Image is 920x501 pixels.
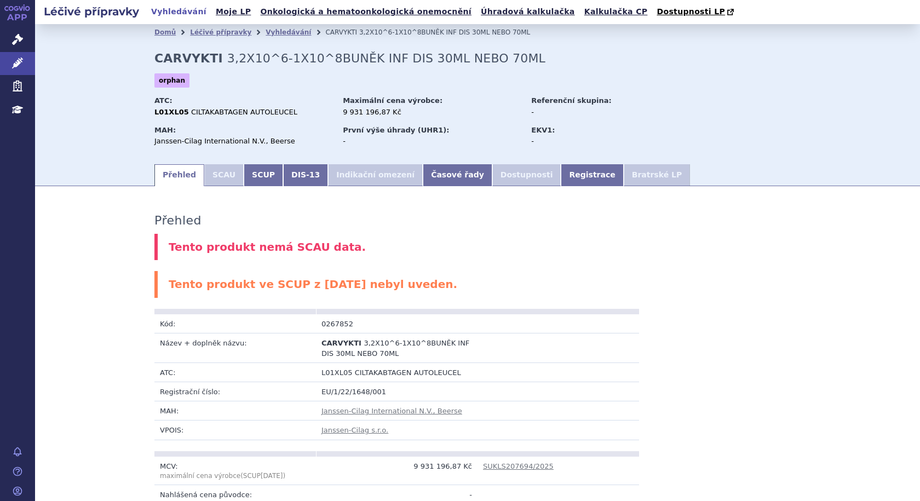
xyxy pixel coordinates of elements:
a: DIS-13 [283,164,328,186]
td: EU/1/22/1648/001 [316,382,639,401]
h3: Přehled [154,214,202,228]
a: Janssen-Cilag International N.V., Beerse [321,407,462,415]
td: MCV: [154,457,316,485]
a: Moje LP [212,4,254,19]
td: 0267852 [316,314,478,333]
strong: První výše úhrady (UHR1): [343,126,449,134]
a: Dostupnosti LP [653,4,739,20]
div: Janssen-Cilag International N.V., Beerse [154,136,332,146]
a: Registrace [561,164,623,186]
span: L01XL05 [321,368,352,377]
h2: Léčivé přípravky [35,4,148,19]
a: Časové řady [423,164,492,186]
a: Domů [154,28,176,36]
span: Dostupnosti LP [657,7,725,16]
strong: EKV1: [531,126,555,134]
a: Janssen-Cilag s.r.o. [321,426,388,434]
a: Přehled [154,164,204,186]
a: SCUP [244,164,283,186]
span: 3,2X10^6-1X10^8BUNĚK INF DIS 30ML NEBO 70ML [227,51,545,65]
a: Vyhledávání [148,4,210,19]
span: CARVYKTI [325,28,357,36]
span: 3,2X10^6-1X10^8BUNĚK INF DIS 30ML NEBO 70ML [321,339,469,357]
a: Úhradová kalkulačka [478,4,578,19]
td: VPOIS: [154,421,316,440]
strong: MAH: [154,126,176,134]
div: - [531,107,654,117]
strong: Referenční skupina: [531,96,611,105]
strong: Maximální cena výrobce: [343,96,442,105]
span: CILTAKABTAGEN AUTOLEUCEL [191,108,297,116]
td: MAH: [154,401,316,421]
div: Tento produkt nemá SCAU data. [154,234,801,261]
div: - [531,136,654,146]
span: CARVYKTI [321,339,361,347]
strong: CARVYKTI [154,51,223,65]
td: Registrační číslo: [154,382,316,401]
span: (SCUP ) [240,472,285,480]
a: Léčivé přípravky [190,28,251,36]
span: CILTAKABTAGEN AUTOLEUCEL [355,368,461,377]
a: SUKLS207694/2025 [483,462,554,470]
strong: L01XL05 [154,108,189,116]
span: orphan [154,73,189,88]
a: Vyhledávání [266,28,311,36]
span: 3,2X10^6-1X10^8BUNĚK INF DIS 30ML NEBO 70ML [359,28,530,36]
div: 9 931 196,87 Kč [343,107,521,117]
a: Kalkulačka CP [581,4,651,19]
td: ATC: [154,362,316,382]
div: - [343,136,521,146]
td: Název + doplněk názvu: [154,333,316,362]
strong: ATC: [154,96,173,105]
td: 9 931 196,87 Kč [316,457,478,485]
span: [DATE] [261,472,283,480]
a: Onkologická a hematoonkologická onemocnění [257,4,475,19]
span: maximální cena výrobce [160,472,285,480]
td: Kód: [154,314,316,333]
div: Tento produkt ve SCUP z [DATE] nebyl uveden. [154,271,801,298]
